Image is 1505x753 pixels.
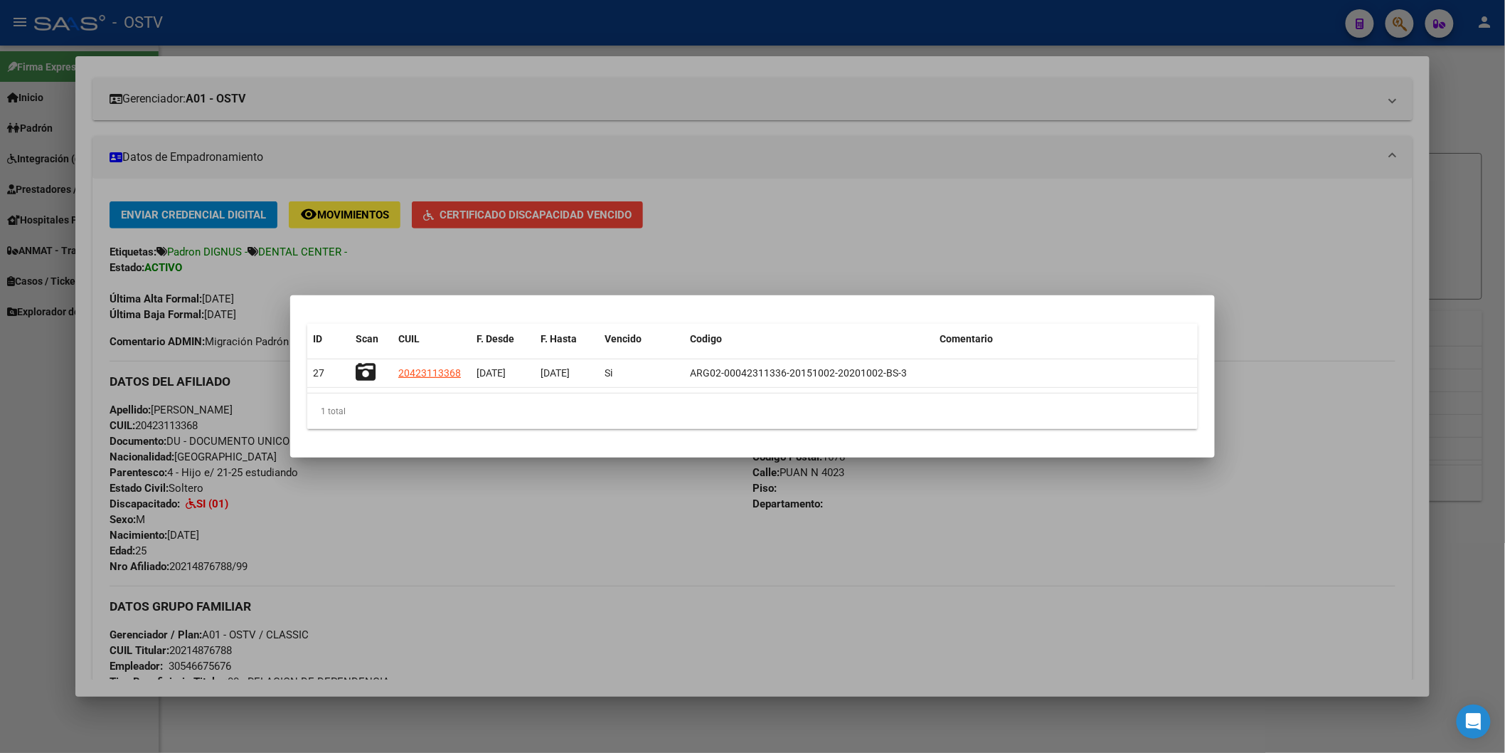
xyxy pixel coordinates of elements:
[393,324,471,354] datatable-header-cell: CUIL
[477,367,506,379] span: [DATE]
[605,333,642,344] span: Vencido
[313,367,324,379] span: 27
[471,324,535,354] datatable-header-cell: F. Desde
[684,324,934,354] datatable-header-cell: Codigo
[307,324,350,354] datatable-header-cell: ID
[690,367,907,379] span: ARG02-00042311336-20151002-20201002-BS-3
[1457,705,1491,739] div: Open Intercom Messenger
[599,324,684,354] datatable-header-cell: Vencido
[356,333,378,344] span: Scan
[934,324,1198,354] datatable-header-cell: Comentario
[307,394,1198,429] div: 1 total
[535,324,599,354] datatable-header-cell: F. Hasta
[541,333,577,344] span: F. Hasta
[477,333,514,344] span: F. Desde
[605,367,612,379] span: Si
[541,367,570,379] span: [DATE]
[350,324,393,354] datatable-header-cell: Scan
[690,333,722,344] span: Codigo
[313,333,322,344] span: ID
[398,333,420,344] span: CUIL
[398,367,461,379] span: 20423113368
[940,333,993,344] span: Comentario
